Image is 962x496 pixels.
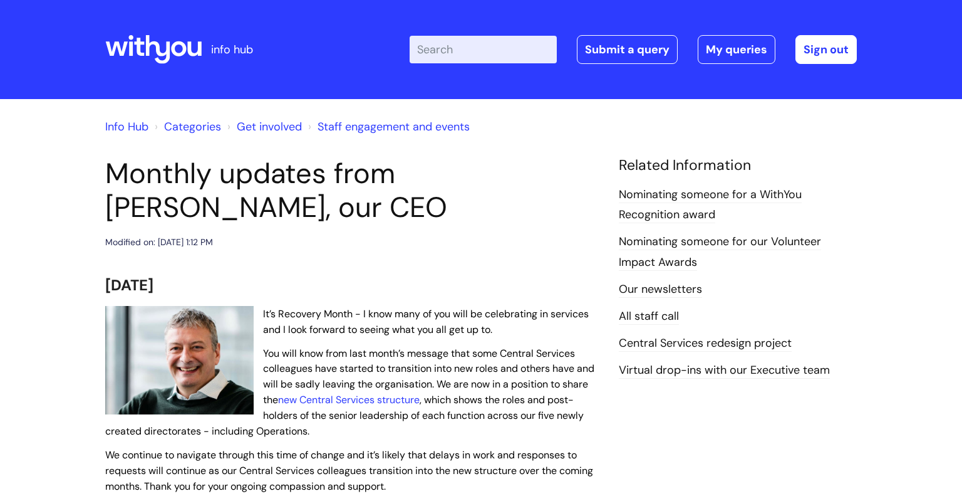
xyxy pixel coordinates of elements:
div: | - [410,35,857,64]
a: Virtual drop-ins with our Executive team [619,362,830,379]
a: My queries [698,35,775,64]
a: Sign out [795,35,857,64]
span: You will know from last month’s message that some Central Services colleagues have started to tra... [105,347,594,438]
a: Get involved [237,119,302,134]
a: All staff call [619,309,679,325]
p: info hub [211,40,253,60]
a: Our newsletters [619,282,702,298]
a: Staff engagement and events [318,119,470,134]
img: WithYou Chief Executive Simon Phillips pictured looking at the camera and smiling [105,306,254,415]
a: Nominating someone for our Volunteer Impact Awards [619,234,821,270]
a: Categories [164,119,221,134]
input: Search [410,36,557,63]
a: Info Hub [105,119,148,134]
li: Solution home [152,117,221,137]
li: Get involved [224,117,302,137]
span: It’s Recovery Month - I know many of you will be celebrating in services and I look forward to se... [263,307,589,336]
a: Submit a query [577,35,678,64]
h1: Monthly updates from [PERSON_NAME], our CEO [105,157,600,224]
span: [DATE] [105,275,153,295]
li: Staff engagement and events [305,117,470,137]
h4: Related Information [619,157,857,174]
a: Central Services redesign project [619,335,792,352]
div: Modified on: [DATE] 1:12 PM [105,235,213,250]
a: Nominating someone for a WithYou Recognition award [619,187,802,223]
a: new Central Services structure [278,393,420,406]
span: We continue to navigate through this time of change and it’s likely that delays in work and respo... [105,448,593,493]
